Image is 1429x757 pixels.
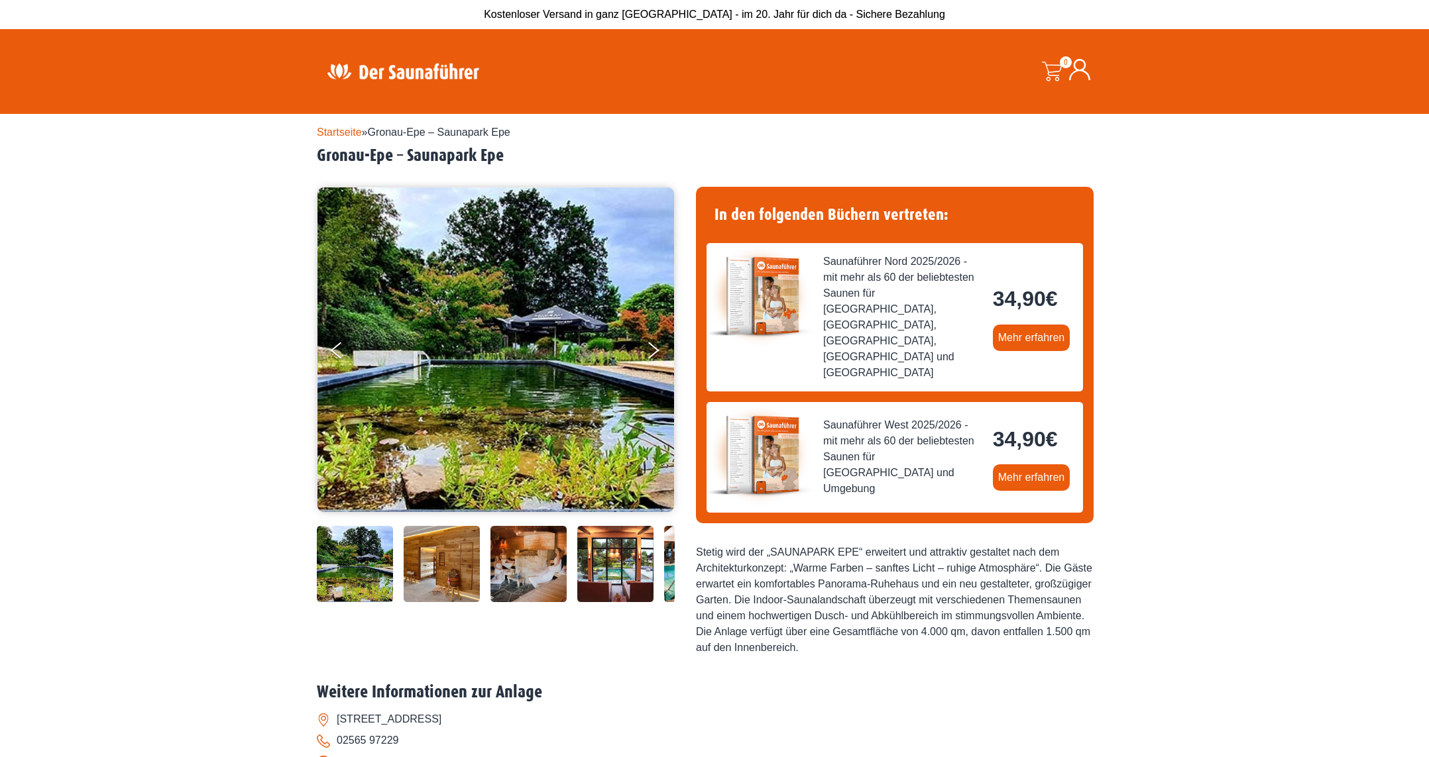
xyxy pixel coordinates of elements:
[1046,427,1058,451] span: €
[707,402,813,508] img: der-saunafuehrer-2025-west.jpg
[993,427,1058,451] bdi: 34,90
[823,254,982,381] span: Saunaführer Nord 2025/2026 - mit mehr als 60 der beliebtesten Saunen für [GEOGRAPHIC_DATA], [GEOG...
[646,336,679,370] button: Next
[696,544,1094,656] div: Stetig wird der „SAUNAPARK EPE“ erweitert und attraktiv gestaltet nach dem Architekturkonzept: „W...
[317,682,1112,703] h2: Weitere Informationen zur Anlage
[993,464,1070,491] a: Mehr erfahren
[317,709,1112,730] li: [STREET_ADDRESS]
[823,417,982,497] span: Saunaführer West 2025/2026 - mit mehr als 60 der beliebtesten Saunen für [GEOGRAPHIC_DATA] und Um...
[368,126,510,138] span: Gronau-Epe – Saunapark Epe
[993,287,1058,311] bdi: 34,90
[1060,56,1072,68] span: 0
[331,336,364,370] button: Previous
[484,9,945,20] span: Kostenloser Versand in ganz [GEOGRAPHIC_DATA] - im 20. Jahr für dich da - Sichere Bezahlung
[993,325,1070,351] a: Mehr erfahren
[317,730,1112,751] li: 02565 97229
[317,126,510,138] span: »
[1046,287,1058,311] span: €
[707,243,813,349] img: der-saunafuehrer-2025-nord.jpg
[317,146,1112,166] h2: Gronau-Epe – Saunapark Epe
[707,197,1083,232] h4: In den folgenden Büchern vertreten:
[317,126,362,138] a: Startseite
